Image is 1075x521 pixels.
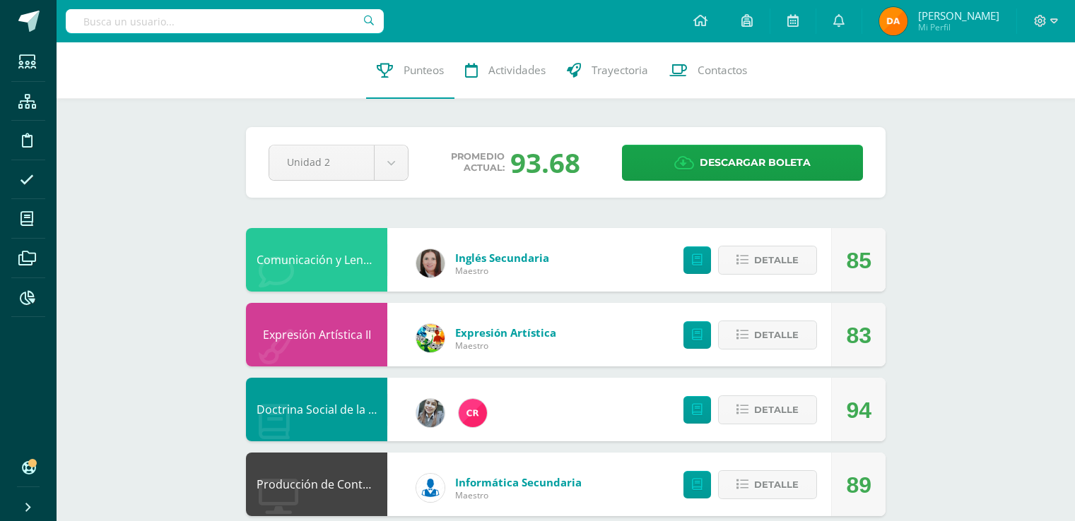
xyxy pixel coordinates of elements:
span: Maestro [455,340,556,352]
div: 94 [846,378,871,442]
span: Descargar boleta [700,145,811,180]
a: Comunicación y Lenguaje L3 Inglés [257,252,441,268]
span: Detalle [754,322,799,348]
button: Detalle [718,246,817,275]
span: Punteos [404,63,444,78]
span: 93.68 [510,144,580,181]
span: Trayectoria [592,63,648,78]
span: Unidad 2 [287,145,356,179]
img: 866c3f3dc5f3efb798120d7ad13644d9.png [459,399,487,427]
img: 82a5943632aca8211823fb2e9800a6c1.png [879,7,907,35]
img: 8af0450cf43d44e38c4a1497329761f3.png [416,249,445,277]
div: 83 [846,304,871,367]
img: 159e24a6ecedfdf8f489544946a573f0.png [416,324,445,352]
a: Doctrina Social de la [DEMOGRAPHIC_DATA] [257,402,490,417]
a: Inglés Secundaria [455,251,549,265]
div: 89 [846,453,871,517]
a: Producción de Contenidos Digitales [257,477,447,492]
span: Maestro [455,265,549,277]
div: Expresión Artística II [246,303,387,366]
div: Producción de Contenidos Digitales [246,453,387,516]
button: Detalle [718,395,817,424]
a: Unidad 2 [269,145,408,180]
span: Mi Perfil [918,21,999,33]
div: 85 [846,229,871,292]
button: Detalle [718,321,817,349]
div: Comunicación y Lenguaje L3 Inglés [246,228,387,292]
a: Contactos [659,42,758,99]
span: Detalle [754,472,799,498]
span: Actividades [488,63,546,78]
span: Detalle [754,397,799,423]
input: Busca un usuario... [66,9,384,33]
a: Expresión Artística [455,325,556,340]
a: Descargar boleta [622,145,863,181]
img: cba4c69ace659ae4cf02a5761d9a2473.png [416,399,445,427]
div: Doctrina Social de la Iglesia [246,378,387,441]
a: Punteos [366,42,454,99]
a: Expresión Artística II [263,327,371,342]
a: Actividades [454,42,556,99]
span: Maestro [455,489,582,501]
a: Informática Secundaria [455,475,582,489]
button: Detalle [718,470,817,499]
span: Detalle [754,247,799,273]
span: Promedio actual: [451,151,505,174]
img: 6ed6846fa57649245178fca9fc9a58dd.png [416,474,445,502]
span: [PERSON_NAME] [918,8,999,23]
a: Trayectoria [556,42,659,99]
span: Contactos [698,63,747,78]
